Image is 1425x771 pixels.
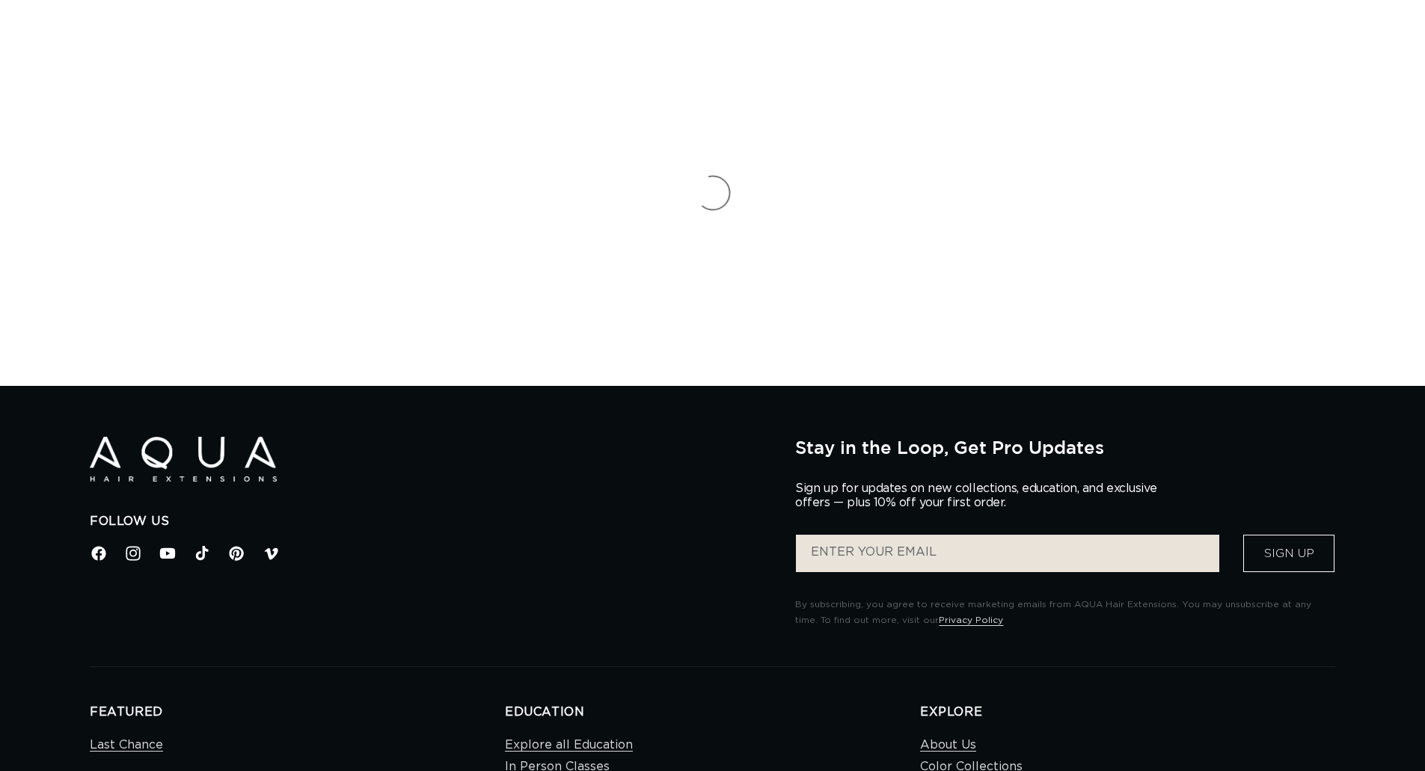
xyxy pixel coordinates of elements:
[796,535,1219,572] input: ENTER YOUR EMAIL
[505,704,920,720] h2: EDUCATION
[90,514,773,529] h2: Follow Us
[795,482,1169,510] p: Sign up for updates on new collections, education, and exclusive offers — plus 10% off your first...
[90,734,163,756] a: Last Chance
[1243,535,1334,572] button: Sign Up
[795,597,1335,629] p: By subscribing, you agree to receive marketing emails from AQUA Hair Extensions. You may unsubscr...
[90,704,505,720] h2: FEATURED
[505,734,633,756] a: Explore all Education
[939,615,1003,624] a: Privacy Policy
[795,437,1335,458] h2: Stay in the Loop, Get Pro Updates
[920,704,1335,720] h2: EXPLORE
[90,437,277,482] img: Aqua Hair Extensions
[920,734,976,756] a: About Us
